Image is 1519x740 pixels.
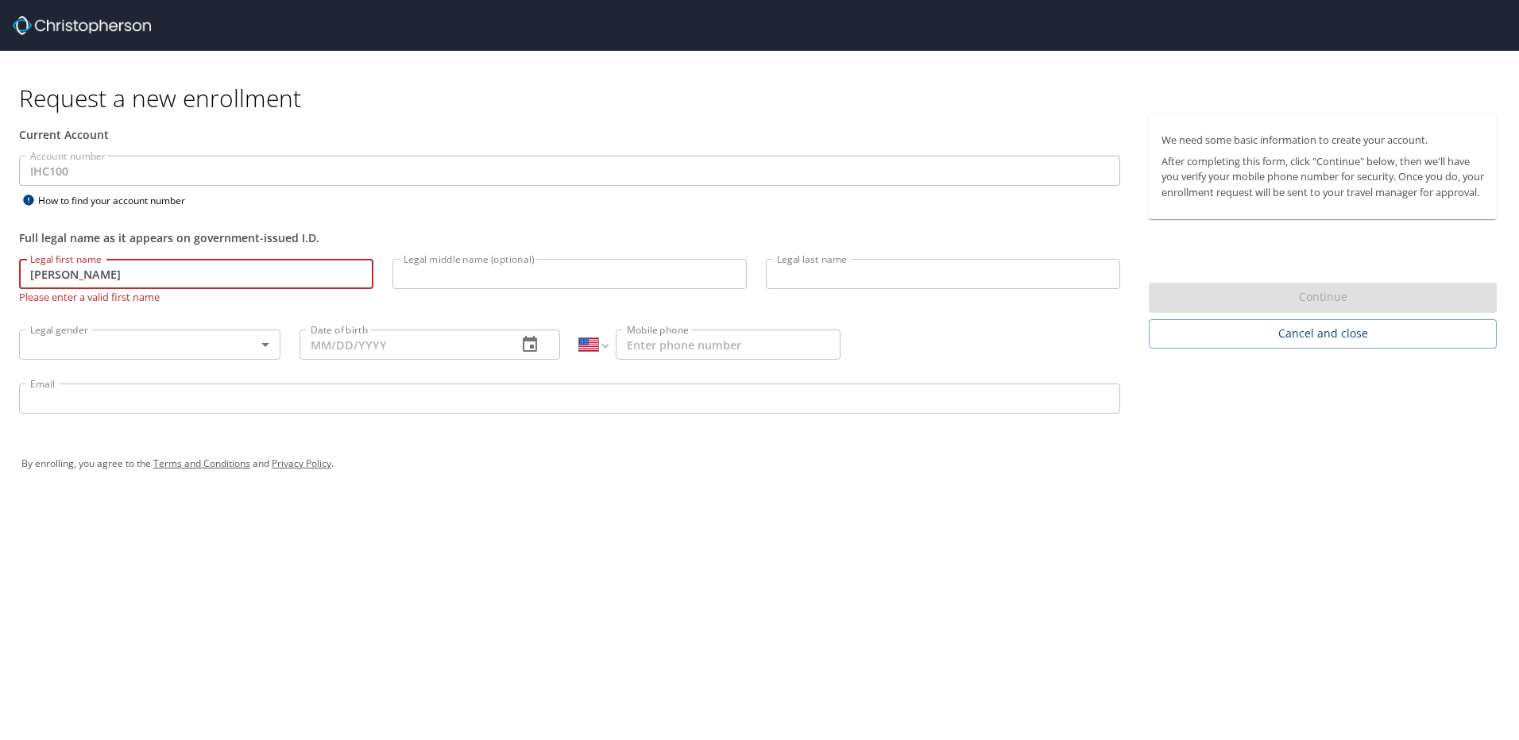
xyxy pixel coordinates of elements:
[272,457,331,470] a: Privacy Policy
[19,330,280,360] div: ​
[1149,319,1497,349] button: Cancel and close
[19,289,373,304] p: Please enter a valid first name
[1161,324,1484,344] span: Cancel and close
[300,330,505,360] input: MM/DD/YYYY
[1161,154,1484,200] p: After completing this form, click "Continue" below, then we'll have you verify your mobile phone ...
[616,330,841,360] input: Enter phone number
[1161,133,1484,148] p: We need some basic information to create your account.
[13,16,151,35] img: cbt logo
[19,126,1120,143] div: Current Account
[21,444,1498,484] div: By enrolling, you agree to the and .
[19,191,218,210] div: How to find your account number
[19,229,1120,246] div: Full legal name as it appears on government-issued I.D.
[19,83,1509,114] h1: Request a new enrollment
[153,457,250,470] a: Terms and Conditions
